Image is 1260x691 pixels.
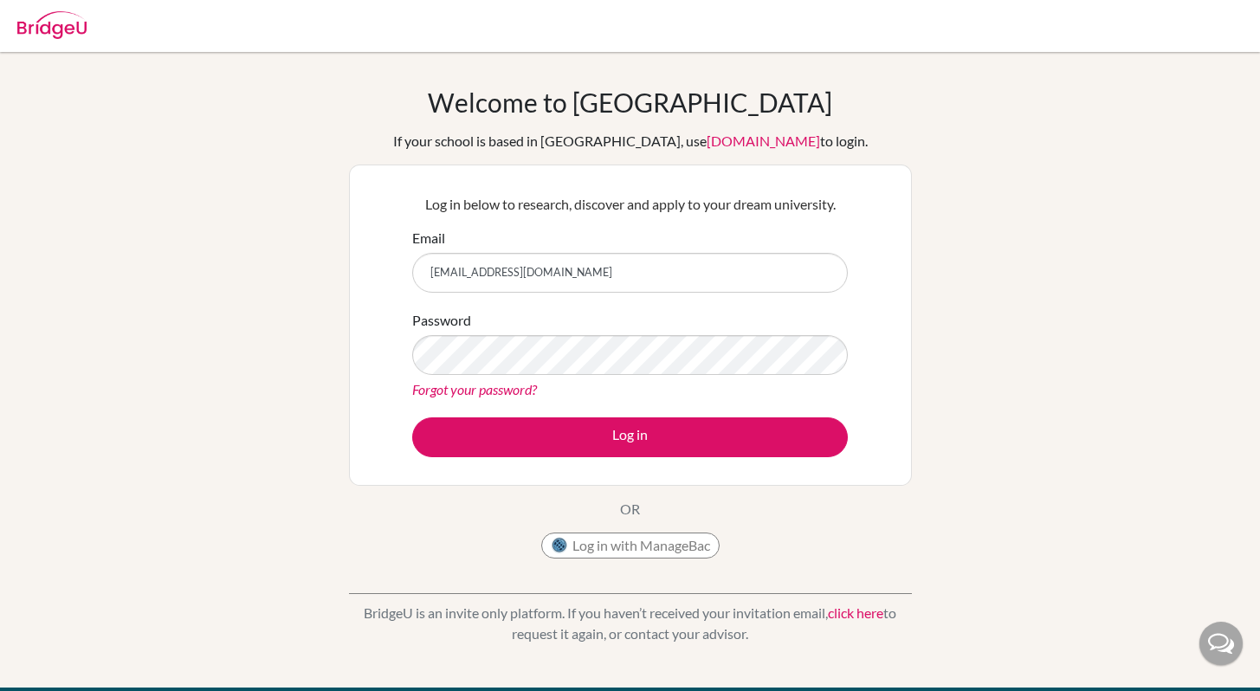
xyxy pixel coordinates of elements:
a: [DOMAIN_NAME] [707,132,820,149]
p: BridgeU is an invite only platform. If you haven’t received your invitation email, to request it ... [349,603,912,644]
label: Password [412,310,471,331]
button: Log in with ManageBac [541,533,720,559]
label: Email [412,228,445,249]
p: OR [620,499,640,520]
a: Forgot your password? [412,381,537,397]
span: Help [40,12,75,28]
h1: Welcome to [GEOGRAPHIC_DATA] [428,87,832,118]
a: click here [828,604,883,621]
p: Log in below to research, discover and apply to your dream university. [412,194,848,215]
div: If your school is based in [GEOGRAPHIC_DATA], use to login. [393,131,868,152]
img: Bridge-U [17,11,87,39]
button: Log in [412,417,848,457]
